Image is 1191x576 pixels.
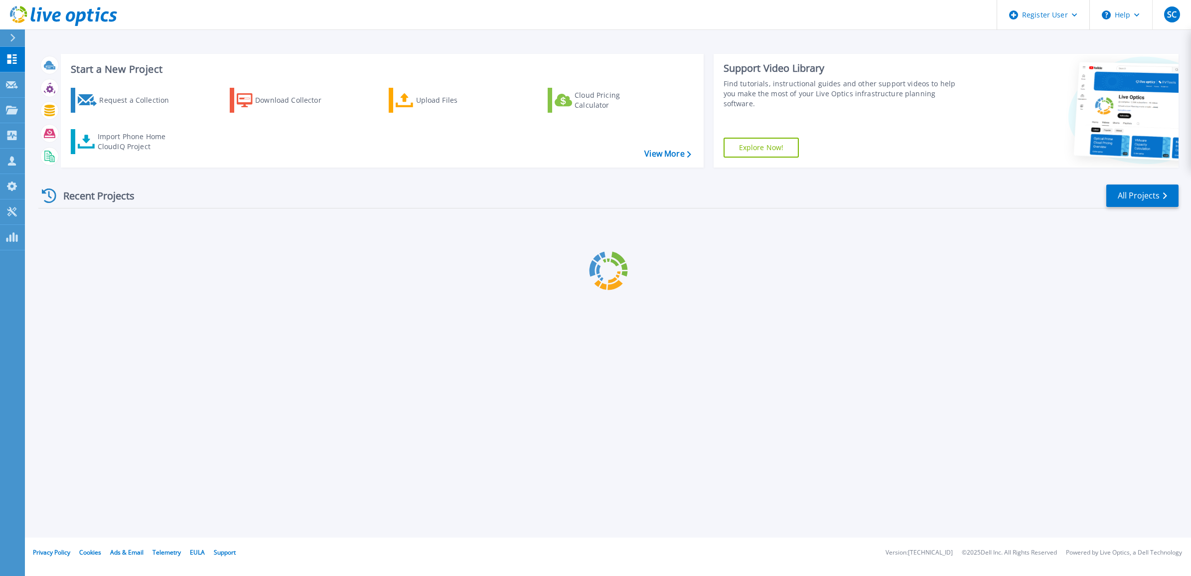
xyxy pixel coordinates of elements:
a: Cookies [79,548,101,557]
h3: Start a New Project [71,64,691,75]
a: Download Collector [230,88,341,113]
div: Support Video Library [724,62,963,75]
div: Request a Collection [99,90,179,110]
a: Request a Collection [71,88,182,113]
div: Upload Files [416,90,496,110]
div: Import Phone Home CloudIQ Project [98,132,175,152]
div: Cloud Pricing Calculator [575,90,654,110]
a: Ads & Email [110,548,144,557]
div: Download Collector [255,90,335,110]
a: Cloud Pricing Calculator [548,88,659,113]
a: Support [214,548,236,557]
div: Recent Projects [38,184,148,208]
a: Privacy Policy [33,548,70,557]
li: © 2025 Dell Inc. All Rights Reserved [962,550,1057,556]
a: Telemetry [152,548,181,557]
li: Powered by Live Optics, a Dell Technology [1066,550,1182,556]
a: Upload Files [389,88,500,113]
div: Find tutorials, instructional guides and other support videos to help you make the most of your L... [724,79,963,109]
span: SC [1167,10,1177,18]
a: Explore Now! [724,138,799,158]
a: All Projects [1106,185,1179,207]
a: View More [644,149,691,159]
li: Version: [TECHNICAL_ID] [886,550,953,556]
a: EULA [190,548,205,557]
